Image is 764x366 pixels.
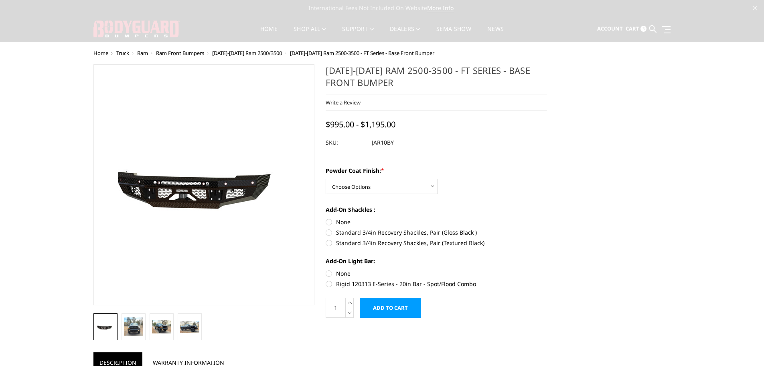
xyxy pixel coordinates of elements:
h1: [DATE]-[DATE] Ram 2500-3500 - FT Series - Base Front Bumper [326,64,547,94]
a: SEMA Show [436,26,471,42]
a: Dealers [390,26,420,42]
a: shop all [294,26,326,42]
label: None [326,269,547,278]
label: Add-On Shackles : [326,205,547,214]
a: 2010-2018 Ram 2500-3500 - FT Series - Base Front Bumper [93,64,315,305]
label: Powder Coat Finish: [326,166,547,175]
a: Truck [116,49,129,57]
a: Write a Review [326,99,361,106]
a: Support [342,26,374,42]
label: None [326,218,547,226]
label: Standard 3/4in Recovery Shackles, Pair (Textured Black) [326,239,547,247]
dt: SKU: [326,135,366,150]
a: Ram Front Bumpers [156,49,204,57]
img: 2010-2018 Ram 2500-3500 - FT Series - Base Front Bumper [124,317,143,336]
span: Account [597,25,623,32]
img: BODYGUARD BUMPERS [93,20,180,37]
a: Home [93,49,108,57]
img: 2010-2018 Ram 2500-3500 - FT Series - Base Front Bumper [103,140,304,230]
a: Home [260,26,278,42]
span: $995.00 - $1,195.00 [326,119,395,130]
dd: JAR10BY [372,135,394,150]
span: Cart [626,25,639,32]
span: 3 [640,26,646,32]
img: 2010-2018 Ram 2500-3500 - FT Series - Base Front Bumper [152,320,171,333]
label: Add-On Light Bar: [326,257,547,265]
img: 2010-2018 Ram 2500-3500 - FT Series - Base Front Bumper [96,323,115,331]
span: [DATE]-[DATE] Ram 2500-3500 - FT Series - Base Front Bumper [290,49,434,57]
label: Rigid 120313 E-Series - 20in Bar - Spot/Flood Combo [326,280,547,288]
a: More Info [427,4,454,12]
a: News [487,26,504,42]
input: Add to Cart [360,298,421,318]
label: Standard 3/4in Recovery Shackles, Pair (Gloss Black ) [326,228,547,237]
a: Cart 3 [626,18,646,40]
a: Account [597,18,623,40]
a: Ram [137,49,148,57]
img: 2010-2018 Ram 2500-3500 - FT Series - Base Front Bumper [180,321,199,333]
a: [DATE]-[DATE] Ram 2500/3500 [212,49,282,57]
